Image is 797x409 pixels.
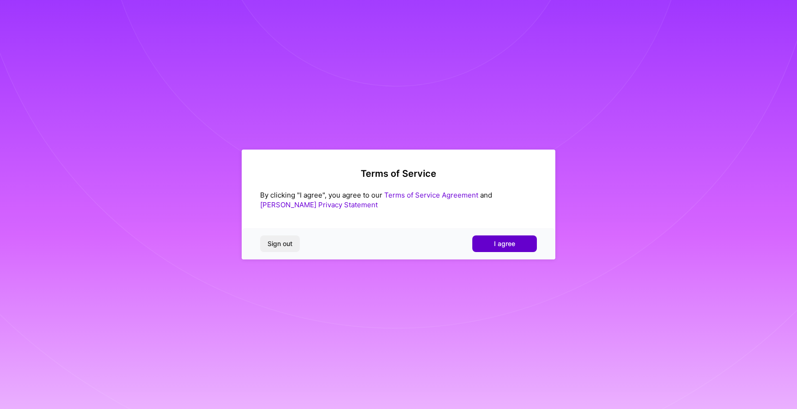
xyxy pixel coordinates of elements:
a: Terms of Service Agreement [384,191,478,199]
a: [PERSON_NAME] Privacy Statement [260,200,378,209]
span: Sign out [268,239,292,248]
button: Sign out [260,235,300,252]
span: I agree [494,239,515,248]
div: By clicking "I agree", you agree to our and [260,190,537,210]
h2: Terms of Service [260,168,537,179]
button: I agree [472,235,537,252]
